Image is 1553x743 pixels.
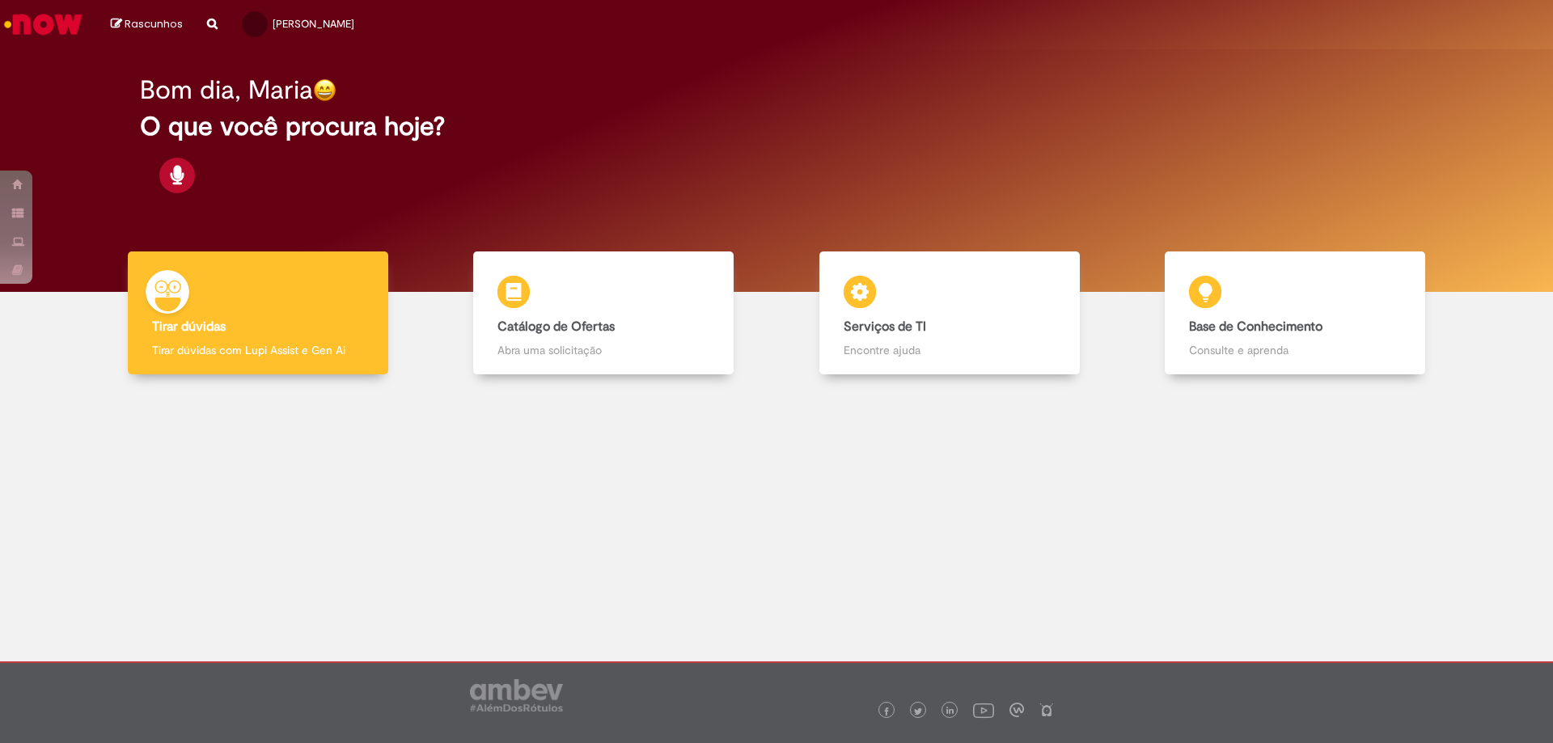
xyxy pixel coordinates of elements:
[844,342,1056,358] p: Encontre ajuda
[882,707,891,716] img: logo_footer_facebook.png
[152,342,364,358] p: Tirar dúvidas com Lupi Assist e Gen Ai
[1009,703,1024,717] img: logo_footer_workplace.png
[497,319,615,335] b: Catálogo de Ofertas
[1189,319,1322,335] b: Base de Conhecimento
[1189,342,1401,358] p: Consulte e aprenda
[776,251,1123,375] a: Serviços de TI Encontre ajuda
[973,699,994,720] img: logo_footer_youtube.png
[273,17,354,31] span: [PERSON_NAME]
[2,8,85,40] img: ServiceNow
[497,342,709,358] p: Abra uma solicitação
[946,707,954,716] img: logo_footer_linkedin.png
[140,112,1414,141] h2: O que você procura hoje?
[844,319,926,335] b: Serviços de TI
[140,76,313,104] h2: Bom dia, Maria
[470,679,563,711] img: logo_footer_ambev_rotulo_gray.png
[313,78,336,102] img: happy-face.png
[111,17,183,32] a: Rascunhos
[1123,251,1469,375] a: Base de Conhecimento Consulte e aprenda
[914,707,922,716] img: logo_footer_twitter.png
[1039,703,1054,717] img: logo_footer_naosei.png
[85,251,431,375] a: Tirar dúvidas Tirar dúvidas com Lupi Assist e Gen Ai
[125,16,183,32] span: Rascunhos
[152,319,226,335] b: Tirar dúvidas
[431,251,777,375] a: Catálogo de Ofertas Abra uma solicitação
